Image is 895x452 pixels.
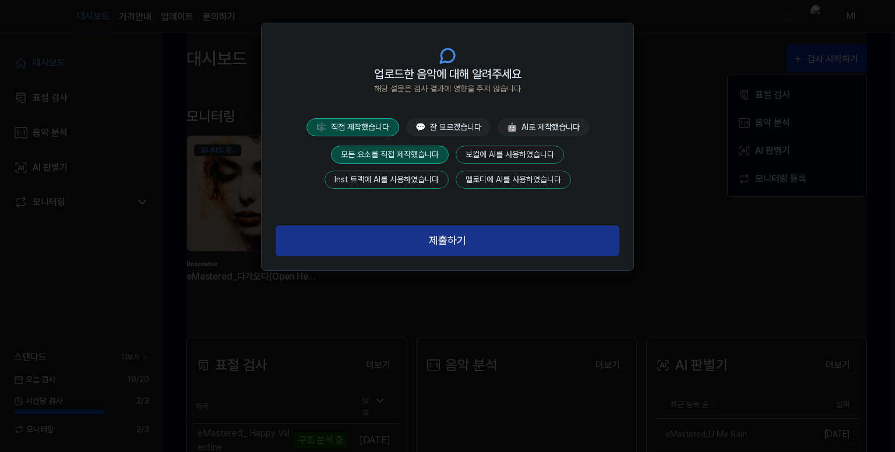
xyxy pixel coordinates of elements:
[456,146,564,164] button: 보컬에 AI를 사용하였습니다
[276,225,619,256] button: 제출하기
[456,171,571,189] button: 멜로디에 AI를 사용하였습니다
[306,118,399,136] button: 🎼직접 제작했습니다
[316,122,326,132] span: 🎼
[415,122,425,132] span: 💬
[374,83,521,95] span: 해당 설문은 검사 결과에 영향을 주지 않습니다
[507,122,517,132] span: 🤖
[325,171,449,189] button: Inst 트랙에 AI를 사용하였습니다
[331,146,449,164] button: 모든 요소를 직접 제작했습니다
[374,65,522,83] span: 업로드한 음악에 대해 알려주세요
[406,118,491,136] button: 💬잘 모르겠습니다
[498,118,589,136] button: 🤖AI로 제작했습니다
